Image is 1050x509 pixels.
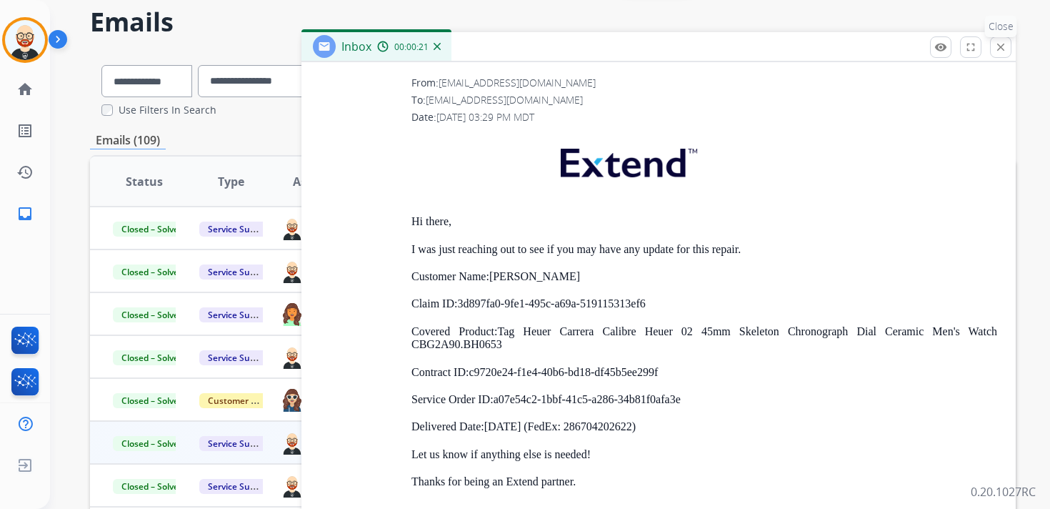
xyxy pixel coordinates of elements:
[113,307,192,322] span: Closed – Solved
[411,270,489,282] strong: Customer Name:
[543,132,711,188] img: extend.png
[411,366,469,378] strong: Contract ID:
[113,222,192,237] span: Closed – Solved
[113,265,192,280] span: Closed – Solved
[436,110,534,124] span: [DATE] 03:29 PM MDT
[199,393,292,408] span: Customer Support
[199,307,281,322] span: Service Support
[293,173,343,190] span: Assignee
[199,350,281,365] span: Service Support
[281,473,304,498] img: agent-avatar
[126,173,163,190] span: Status
[16,164,34,181] mat-icon: history
[281,216,304,240] img: agent-avatar
[341,39,371,54] span: Inbox
[411,448,997,461] p: Let us know if anything else is needed!
[411,366,997,379] p: c9720e24-f1e4-40b6-bd18-df45b5ee299f
[985,16,1017,37] p: Close
[394,41,429,53] span: 00:00:21
[411,93,997,107] div: To:
[199,479,281,494] span: Service Support
[934,41,947,54] mat-icon: remove_red_eye
[199,436,281,451] span: Service Support
[113,479,192,494] span: Closed – Solved
[411,420,997,433] p: [DATE] (FedEx: 286704202622)
[411,270,997,283] p: [PERSON_NAME]
[990,36,1011,58] button: Close
[113,393,192,408] span: Closed – Solved
[113,350,192,365] span: Closed – Solved
[281,387,304,412] img: agent-avatar
[119,103,216,117] label: Use Filters In Search
[411,325,997,352] p: Tag Heuer Carrera Calibre Heuer 02 45mm Skeleton Chronograph Dial Ceramic Men's Watch CBG2A90.BH0653
[90,8,1016,36] h2: Emails
[411,297,457,310] strong: Claim ID:
[426,93,583,107] span: [EMAIL_ADDRESS][DOMAIN_NAME]
[411,243,997,256] p: I was just reaching out to see if you may have any update for this repair.
[971,483,1036,500] p: 0.20.1027RC
[411,297,997,310] p: 3d897fa0-9fe1-495c-a69a-519115313ef6
[411,420,484,433] strong: Delivered Date:
[411,393,494,405] strong: Service Order ID:
[281,430,304,455] img: agent-avatar
[90,132,166,149] p: Emails (109)
[199,222,281,237] span: Service Support
[411,110,997,124] div: Date:
[439,76,596,89] span: [EMAIL_ADDRESS][DOMAIN_NAME]
[16,122,34,139] mat-icon: list_alt
[218,173,244,190] span: Type
[281,259,304,283] img: agent-avatar
[16,81,34,98] mat-icon: home
[281,345,304,369] img: agent-avatar
[199,265,281,280] span: Service Support
[16,205,34,222] mat-icon: inbox
[113,436,192,451] span: Closed – Solved
[964,41,977,54] mat-icon: fullscreen
[411,393,997,406] p: a07e54c2-1bbf-41c5-a286-34b81f0afa3e
[994,41,1007,54] mat-icon: close
[411,215,997,228] p: Hi there,
[411,325,498,337] strong: Covered Product:
[281,302,304,326] img: agent-avatar
[411,475,997,488] p: Thanks for being an Extend partner.
[5,20,45,60] img: avatar
[411,76,997,90] div: From:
